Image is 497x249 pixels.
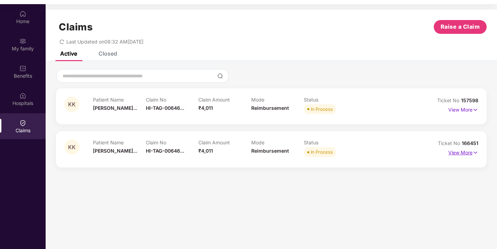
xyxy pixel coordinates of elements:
p: View More [448,104,478,114]
div: In Process [311,149,333,155]
img: svg+xml;base64,PHN2ZyB4bWxucz0iaHR0cDovL3d3dy53My5vcmcvMjAwMC9zdmciIHdpZHRoPSIxNyIgaGVpZ2h0PSIxNy... [472,106,478,114]
div: Active [60,50,77,57]
img: svg+xml;base64,PHN2ZyB4bWxucz0iaHR0cDovL3d3dy53My5vcmcvMjAwMC9zdmciIHdpZHRoPSIxNyIgaGVpZ2h0PSIxNy... [472,149,478,156]
p: Status [304,140,357,145]
span: KK [68,144,76,150]
span: Last Updated on 08:32 AM[DATE] [66,39,143,45]
p: Claim No [146,97,199,103]
span: Ticket No [438,140,462,146]
img: svg+xml;base64,PHN2ZyBpZD0iQmVuZWZpdHMiIHhtbG5zPSJodHRwOi8vd3d3LnczLm9yZy8yMDAwL3N2ZyIgd2lkdGg9Ij... [19,65,26,72]
span: Raise a Claim [441,22,480,31]
span: ₹4,011 [198,105,213,111]
img: svg+xml;base64,PHN2ZyB3aWR0aD0iMjAiIGhlaWdodD0iMjAiIHZpZXdCb3g9IjAgMCAyMCAyMCIgZmlsbD0ibm9uZSIgeG... [19,38,26,45]
span: HI-TAG-00646... [146,148,184,154]
span: Ticket No [437,97,461,103]
span: [PERSON_NAME]... [93,105,137,111]
span: ₹4,011 [198,148,213,154]
div: Closed [99,50,117,57]
button: Raise a Claim [434,20,487,34]
img: svg+xml;base64,PHN2ZyBpZD0iSG9tZSIgeG1sbnM9Imh0dHA6Ly93d3cudzMub3JnLzIwMDAvc3ZnIiB3aWR0aD0iMjAiIG... [19,10,26,17]
span: 166451 [462,140,478,146]
p: Claim Amount [198,97,251,103]
span: KK [68,102,76,107]
p: Claim Amount [198,140,251,145]
p: Patient Name [93,97,146,103]
span: HI-TAG-00646... [146,105,184,111]
div: In Process [311,106,333,113]
p: Claim No [146,140,199,145]
span: [PERSON_NAME]... [93,148,137,154]
span: Reimbursement [251,148,289,154]
img: svg+xml;base64,PHN2ZyBpZD0iQ2xhaW0iIHhtbG5zPSJodHRwOi8vd3d3LnczLm9yZy8yMDAwL3N2ZyIgd2lkdGg9IjIwIi... [19,119,26,126]
span: Reimbursement [251,105,289,111]
p: Mode [251,97,304,103]
span: redo [59,39,64,45]
p: Status [304,97,357,103]
p: Patient Name [93,140,146,145]
h1: Claims [59,21,93,33]
span: 157598 [461,97,478,103]
p: Mode [251,140,304,145]
p: View More [448,147,478,156]
img: svg+xml;base64,PHN2ZyBpZD0iSG9zcGl0YWxzIiB4bWxucz0iaHR0cDovL3d3dy53My5vcmcvMjAwMC9zdmciIHdpZHRoPS... [19,92,26,99]
img: svg+xml;base64,PHN2ZyBpZD0iU2VhcmNoLTMyeDMyIiB4bWxucz0iaHR0cDovL3d3dy53My5vcmcvMjAwMC9zdmciIHdpZH... [217,73,223,79]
